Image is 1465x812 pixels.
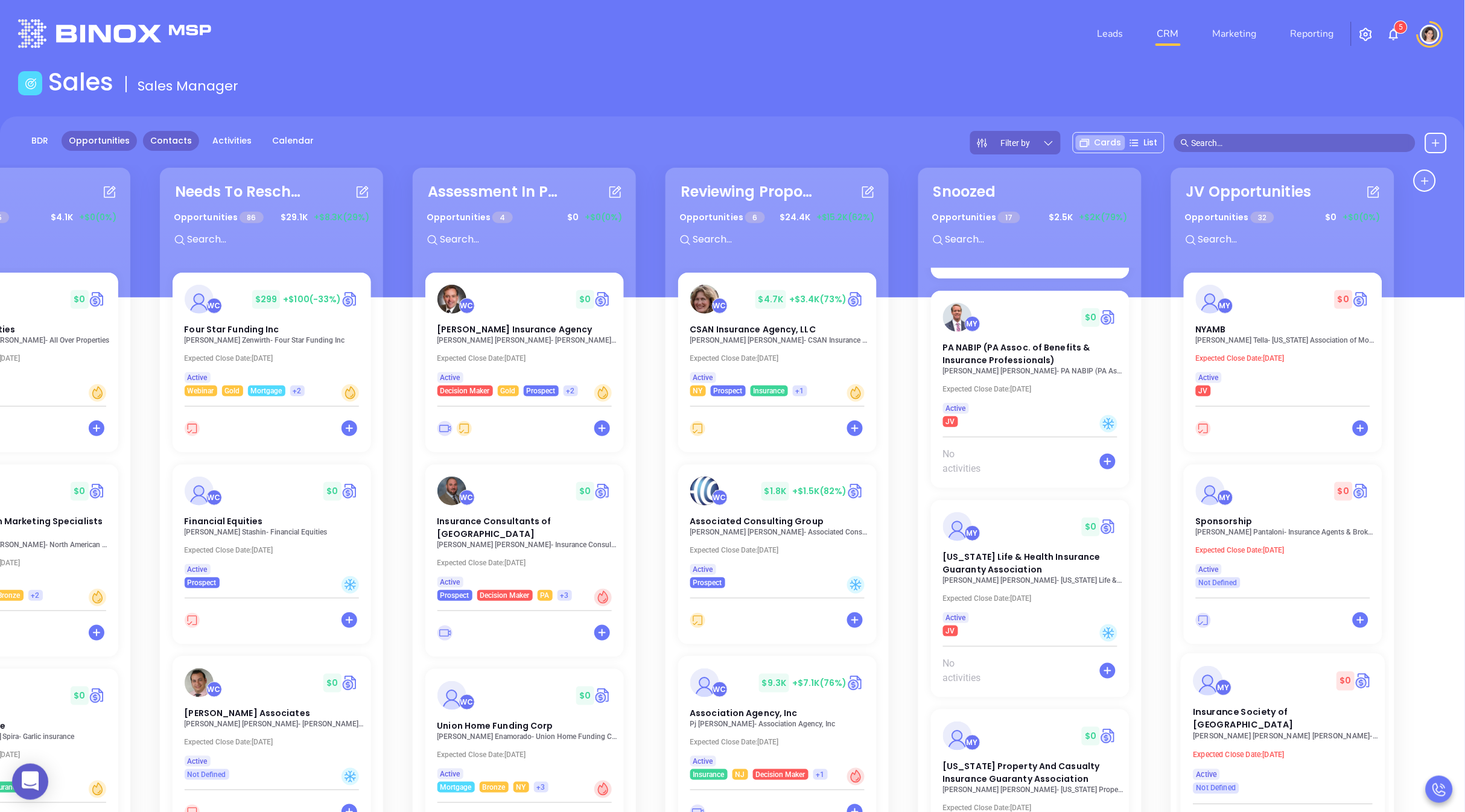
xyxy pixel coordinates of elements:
span: NYAMB [1196,323,1227,335]
span: $ 0 [71,687,88,705]
div: Cold [1100,624,1117,642]
div: Walter Contreras [459,490,475,506]
span: Mortgage [251,384,282,398]
span: Pennsylvania Property And Casualty Insurance Guaranty Association [943,760,1100,785]
p: Brad Lawton - Lawton Insurance Agency [437,336,618,344]
img: Sponsorship [1196,477,1225,506]
img: Association Agency, Inc [690,668,719,697]
img: Union Home Funding Corp [437,681,466,710]
span: Gold [225,384,240,398]
p: Expected Close Date: [DATE] [185,354,366,363]
span: Active [188,755,208,768]
span: $ 0 [71,290,88,309]
a: Quote [89,482,106,500]
div: Warm [847,384,865,402]
a: Quote [342,482,359,500]
span: Union Home Funding Corp [437,720,553,732]
div: Megan Youmans [1218,490,1233,506]
img: user [1420,25,1440,44]
p: Expected Close Date: [DATE] [1196,546,1377,554]
div: Warm [342,384,359,402]
span: $ 24.4K [777,208,813,227]
span: NY [693,384,703,398]
span: +$2K (79%) [1079,211,1128,224]
span: Association Agency, Inc [690,707,798,719]
span: NJ [736,768,745,781]
a: profileMegan Youmans$0Circle dollarNYAMB[PERSON_NAME] Tella- [US_STATE] Association of Mortgage B... [1184,273,1382,396]
img: iconNotification [1387,27,1401,42]
img: Quote [594,482,612,500]
p: Expected Close Date: [DATE] [690,738,871,746]
span: $ 0 [576,482,594,501]
a: profileMegan Youmans$0Circle dollarPA NABIP (PA Assoc. of Benefits & Insurance Professionals)[PER... [931,291,1130,427]
span: Active [1199,371,1219,384]
img: Lawton Insurance Agency [437,285,466,314]
span: $ 0 [1082,727,1099,746]
span: Prospect [693,576,722,589]
span: Not Defined [1199,576,1238,589]
img: Quote [1353,482,1370,500]
span: CSAN Insurance Agency, LLC [690,323,816,335]
div: Hot [594,589,612,606]
a: profileWalter Contreras$0Circle dollar[PERSON_NAME] Associates[PERSON_NAME] [PERSON_NAME]- [PERSO... [173,656,371,780]
p: Expected Close Date: [DATE] [943,804,1124,812]
a: Calendar [265,131,321,151]
span: 17 [998,212,1020,223]
a: Quote [1353,290,1370,308]
span: +$0 (0%) [1343,211,1381,224]
img: Quote [1100,727,1117,745]
p: Edith Tella - New York Association of Mortgage Brokers (NYAMB) [1196,336,1377,344]
img: Pennsylvania Life & Health Insurance Guaranty Association [943,512,972,541]
span: Associated Consulting Group [690,515,824,527]
input: Search... [944,232,1125,247]
img: Quote [1355,671,1373,690]
img: Pennsylvania Property And Casualty Insurance Guaranty Association [943,722,972,750]
img: Quote [89,290,106,308]
a: profileMegan Youmans$0Circle dollarSponsorship[PERSON_NAME] Pantaloni- Insurance Agents & Brokers... [1184,465,1382,588]
a: profileWalter Contreras$0Circle dollarUnion Home Funding Corp[PERSON_NAME] Enamorado- Union Home ... [425,669,624,793]
p: Raymond Bauso - Pennsylvania Property And Casualty Insurance Guaranty Association [943,785,1124,794]
a: Quote [89,687,106,705]
p: Opportunities [427,206,513,229]
span: Decision Maker [440,384,490,398]
h1: Sales [48,68,113,97]
div: JV Opportunities [1186,181,1312,203]
img: Quote [594,290,612,308]
img: logo [18,19,211,48]
span: Financial Equities [185,515,263,527]
span: Sales Manager [138,77,238,95]
div: Megan Youmans [965,525,980,541]
a: Quote [594,687,612,705]
p: Expected Close Date: [DATE] [690,354,871,363]
a: profileWalter Contreras$299+$100(-33%)Circle dollarFour Star Funding Inc[PERSON_NAME] Zenwirth- F... [173,273,371,396]
p: Expected Close Date: [DATE] [437,559,618,567]
span: Active [1199,563,1219,576]
img: Quote [847,674,865,692]
img: Quote [342,290,359,308]
span: $ 2.5K [1046,208,1076,227]
span: 86 [240,212,263,223]
div: Walter Contreras [459,298,475,314]
div: Cards [1076,135,1125,150]
p: Expected Close Date: [DATE] [437,354,618,363]
p: Jennifer Petersen-Kreatsoulas - CSAN Insurance Agency, LLC [690,336,871,344]
span: $ 0 [564,208,582,227]
a: Quote [1100,308,1117,326]
img: Quote [847,482,865,500]
img: Quote [847,290,865,308]
img: NYAMB [1196,285,1225,314]
div: Megan Youmans [965,735,980,750]
div: Reviewing Proposal [681,181,813,203]
p: Expected Close Date: [DATE] [185,546,366,554]
a: profileWalter Contreras$4.7K+$3.4K(73%)Circle dollarCSAN Insurance Agency, LLC[PERSON_NAME] [PERS... [678,273,877,396]
p: Expected Close Date: [DATE] [690,546,871,554]
img: Van Valen Associates [185,668,214,697]
span: +$7.1K (76%) [792,677,847,689]
div: Walter Contreras [206,298,222,314]
p: Moshe Zenwirth - Four Star Funding Inc [185,336,366,344]
div: Cold [847,576,865,594]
